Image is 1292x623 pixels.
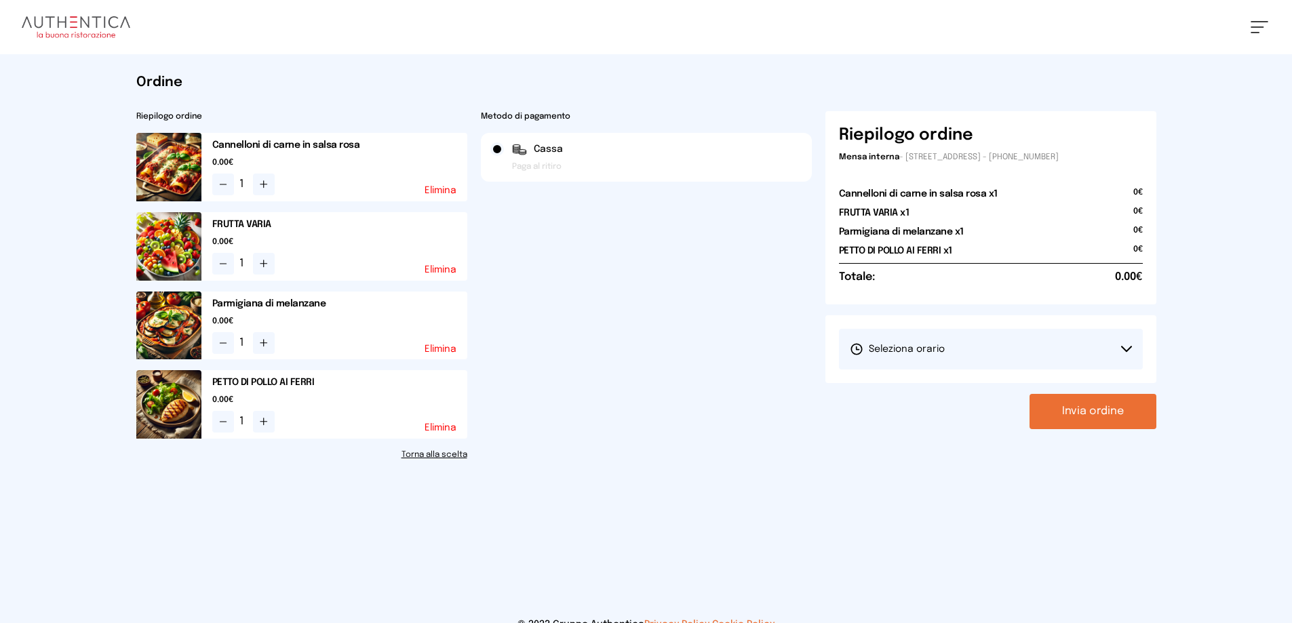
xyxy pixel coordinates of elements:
h1: Ordine [136,73,1156,92]
span: 0.00€ [212,395,467,405]
span: Cassa [534,142,563,156]
span: 0.00€ [212,316,467,327]
span: 0.00€ [212,237,467,247]
img: media [136,212,201,281]
h2: FRUTTA VARIA x1 [839,206,909,220]
h2: Cannelloni di carne in salsa rosa x1 [839,187,998,201]
span: 0.00€ [212,157,467,168]
button: Elimina [425,423,456,433]
h2: Riepilogo ordine [136,111,467,122]
img: media [136,370,201,439]
span: Seleziona orario [850,342,945,356]
span: 0€ [1133,206,1143,225]
button: Invia ordine [1030,394,1156,429]
button: Elimina [425,186,456,195]
h6: Riepilogo ordine [839,125,973,146]
h2: Cannelloni di carne in salsa rosa [212,138,467,152]
span: 1 [239,256,248,272]
h2: PETTO DI POLLO AI FERRI [212,376,467,389]
span: 0.00€ [1115,269,1143,285]
span: 1 [239,176,248,193]
h6: Totale: [839,269,875,285]
span: Mensa interna [839,153,899,161]
button: Elimina [425,265,456,275]
img: media [136,292,201,360]
span: 1 [239,335,248,351]
h2: FRUTTA VARIA [212,218,467,231]
p: - [STREET_ADDRESS] - [PHONE_NUMBER] [839,152,1143,163]
span: 0€ [1133,244,1143,263]
h2: Parmigiana di melanzane [212,297,467,310]
a: Torna alla scelta [136,449,467,460]
span: 0€ [1133,187,1143,206]
img: media [136,133,201,201]
button: Elimina [425,344,456,354]
button: Seleziona orario [839,329,1143,369]
h2: PETTO DI POLLO AI FERRI x1 [839,244,952,258]
h2: Parmigiana di melanzane x1 [839,225,964,239]
span: 1 [239,414,248,430]
img: logo.8f33a47.png [22,16,130,38]
h2: Metodo di pagamento [481,111,812,122]
span: 0€ [1133,225,1143,244]
span: Paga al ritiro [512,161,562,172]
